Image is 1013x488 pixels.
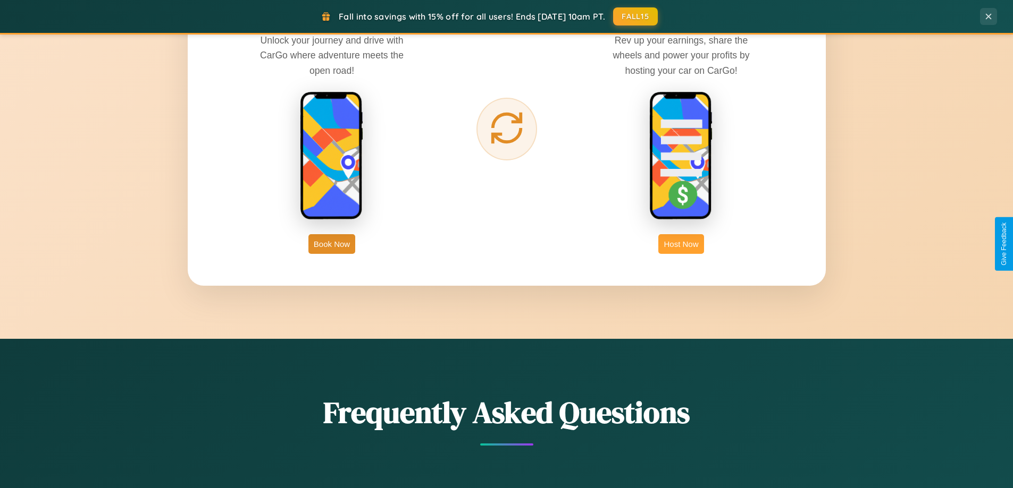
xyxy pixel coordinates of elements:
img: host phone [649,91,713,221]
button: FALL15 [613,7,658,25]
p: Rev up your earnings, share the wheels and power your profits by hosting your car on CarGo! [601,33,761,78]
p: Unlock your journey and drive with CarGo where adventure meets the open road! [252,33,412,78]
span: Fall into savings with 15% off for all users! Ends [DATE] 10am PT. [339,11,605,22]
h2: Frequently Asked Questions [188,392,826,433]
img: rent phone [300,91,364,221]
button: Host Now [658,234,704,254]
div: Give Feedback [1000,222,1008,266]
button: Book Now [308,234,355,254]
